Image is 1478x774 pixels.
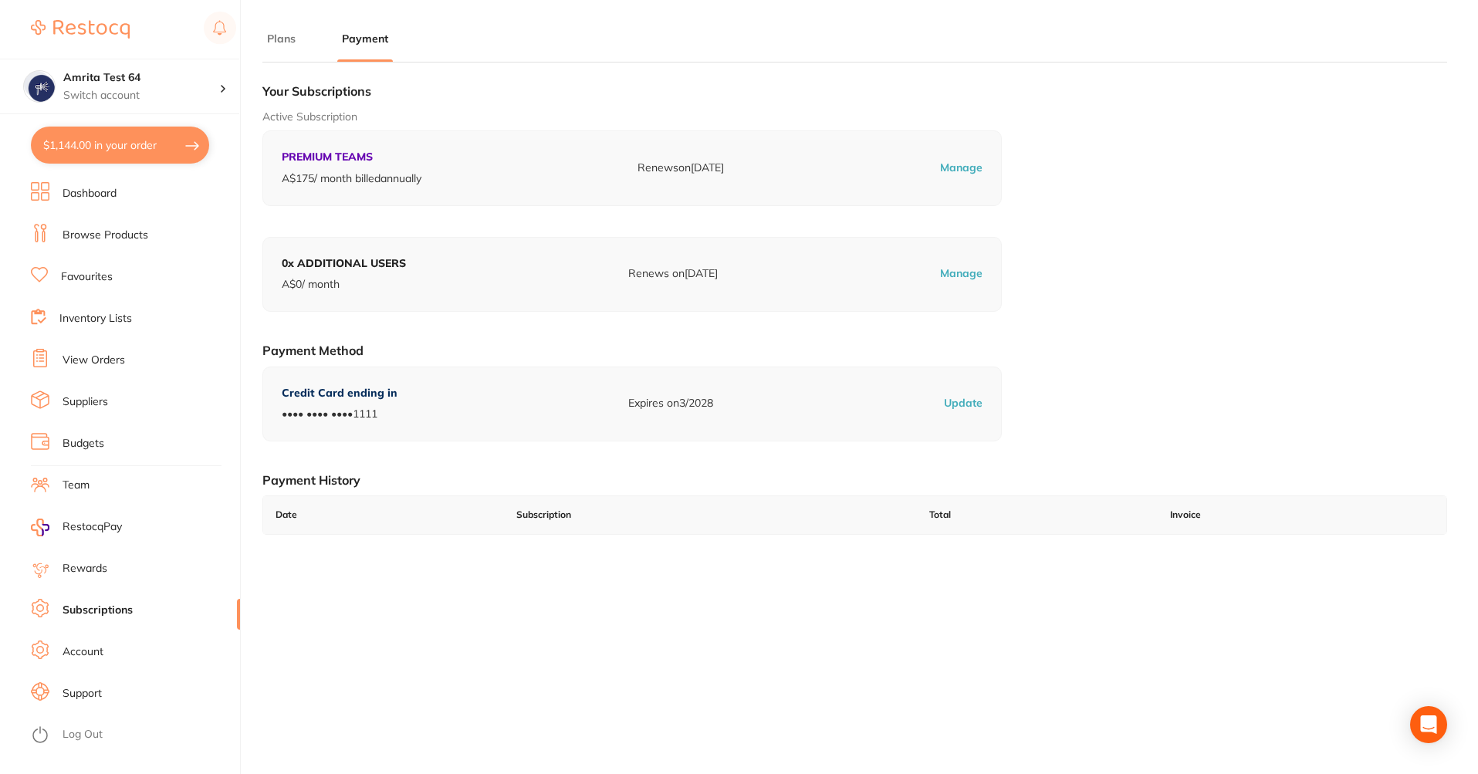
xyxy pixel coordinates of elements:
[63,727,103,742] a: Log Out
[63,353,125,368] a: View Orders
[61,269,113,285] a: Favourites
[63,603,133,618] a: Subscriptions
[282,171,421,187] p: A$ 175 / month billed annually
[24,71,55,102] img: Amrita Test 64
[1158,496,1446,534] td: Invoice
[262,32,300,46] button: Plans
[63,436,104,451] a: Budgets
[1410,706,1447,743] div: Open Intercom Messenger
[628,266,718,282] p: Renews on [DATE]
[282,150,421,165] p: PREMIUM TEAMS
[63,88,219,103] p: Switch account
[638,161,724,176] p: Renews on [DATE]
[31,12,130,47] a: Restocq Logo
[63,70,219,86] h4: Amrita Test 64
[944,396,983,411] p: Update
[31,723,235,748] button: Log Out
[63,186,117,201] a: Dashboard
[262,83,1447,99] h1: Your Subscriptions
[262,110,1447,125] p: Active Subscription
[31,20,130,39] img: Restocq Logo
[63,686,102,701] a: Support
[282,407,397,422] p: •••• •••• •••• 1111
[63,519,122,535] span: RestocqPay
[262,343,1447,358] h1: Payment Method
[31,127,209,164] button: $1,144.00 in your order
[31,519,49,536] img: RestocqPay
[262,472,1447,488] h1: Payment History
[59,311,132,326] a: Inventory Lists
[63,561,107,576] a: Rewards
[63,394,108,410] a: Suppliers
[63,478,90,493] a: Team
[282,277,406,292] p: A$ 0 / month
[504,496,917,534] td: Subscription
[628,396,713,411] p: Expires on 3/2028
[263,496,504,534] td: Date
[63,644,103,660] a: Account
[940,266,983,282] p: Manage
[917,496,1158,534] td: Total
[282,386,397,401] p: Credit Card ending in
[282,256,406,272] p: 0 x ADDITIONAL USERS
[63,228,148,243] a: Browse Products
[940,161,983,176] p: Manage
[337,32,393,46] button: Payment
[31,519,122,536] a: RestocqPay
